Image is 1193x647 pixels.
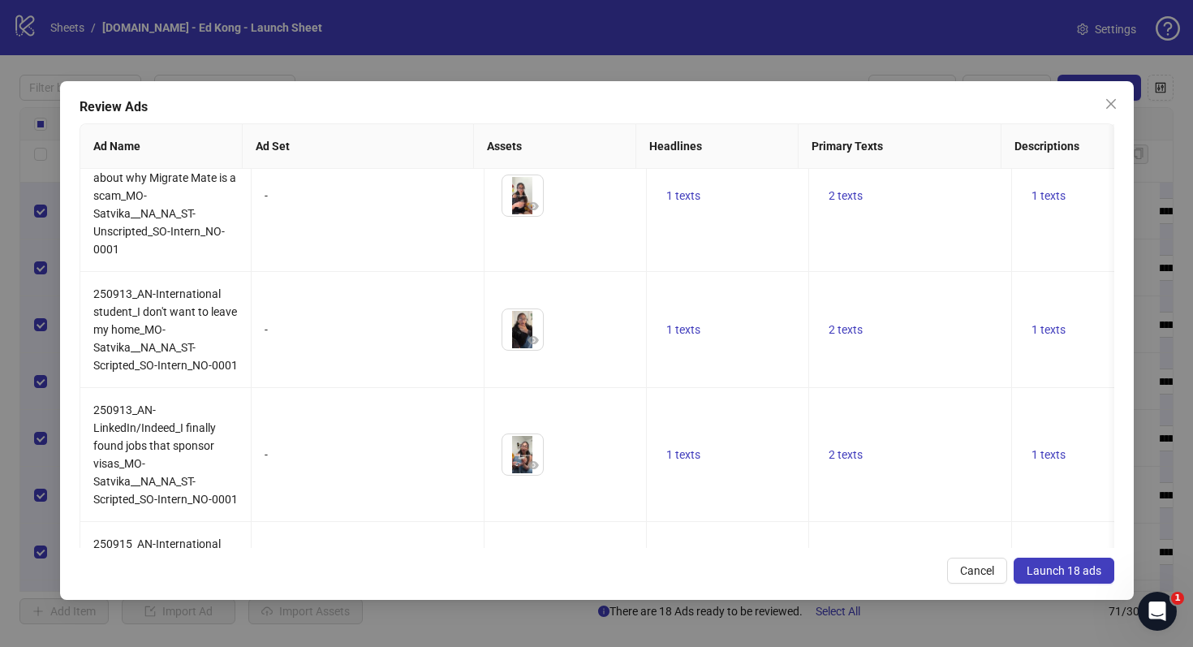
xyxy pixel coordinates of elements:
div: - [265,321,471,339]
th: Headlines [636,124,799,169]
span: close [1105,97,1118,110]
span: Cancel [960,564,994,577]
span: 250915_AN-International student_Satvika + [PERSON_NAME]-Satvika_NA_NA_ED-Gill_ST-Unscripted_SO-In... [93,537,234,640]
button: 2 texts [822,186,869,205]
div: - [265,446,471,464]
button: 1 texts [1025,445,1072,464]
span: 1 texts [1031,189,1066,202]
span: 1 texts [666,448,700,461]
span: 2 texts [829,323,863,336]
button: 1 texts [660,186,707,205]
span: eye [528,201,539,212]
span: 2 texts [829,189,863,202]
button: Cancel [947,558,1007,584]
span: 1 texts [1031,448,1066,461]
button: Preview [523,330,543,350]
iframe: Intercom live chat [1138,592,1177,631]
div: - [265,187,471,205]
button: Close [1098,91,1124,117]
span: eye [528,334,539,346]
span: 250911_AN-Finding jobs online is broken_Let's talk about why Migrate Mate is a scam_MO-Satvika__N... [93,136,236,256]
button: Preview [523,196,543,216]
span: 1 [1171,592,1184,605]
th: Ad Set [243,124,475,169]
img: Asset 1 [502,175,543,216]
span: 250913_AN-LinkedIn/Indeed_I finally found jobs that sponsor visas_MO-Satvika__NA_NA_ST-Scripted_S... [93,403,238,506]
button: 1 texts [660,445,707,464]
button: Preview [523,455,543,475]
th: Ad Name [80,124,243,169]
span: 250913_AN-International student_I don't want to leave my home_MO-Satvika__NA_NA_ST-Scripted_SO-In... [93,287,238,372]
div: Review Ads [80,97,1114,117]
button: Launch 18 ads [1014,558,1114,584]
span: Launch 18 ads [1027,564,1101,577]
th: Assets [474,124,636,169]
span: 1 texts [666,323,700,336]
img: Asset 1 [502,309,543,350]
th: Primary Texts [799,124,1001,169]
button: 2 texts [822,445,869,464]
button: 1 texts [1025,320,1072,339]
span: 1 texts [1031,323,1066,336]
span: 2 texts [829,448,863,461]
span: 1 texts [666,189,700,202]
button: 2 texts [822,320,869,339]
span: eye [528,459,539,471]
img: Asset 1 [502,434,543,475]
button: 1 texts [660,320,707,339]
button: 1 texts [1025,186,1072,205]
